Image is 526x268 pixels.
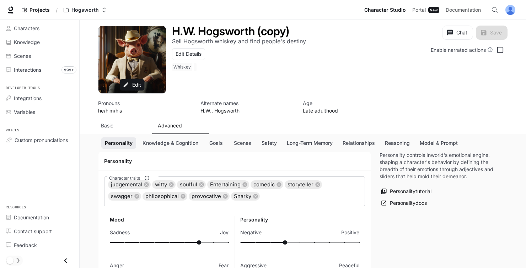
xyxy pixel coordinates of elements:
p: Negative [240,229,262,236]
div: comedic [251,180,283,189]
span: comedic [251,181,278,189]
span: judgemental [108,181,145,189]
p: Personality controls Inworld's emotional engine, shaping a character's behavior by defining the b... [380,152,499,180]
p: Basic [101,122,113,129]
a: Character Studio [361,3,409,17]
span: Interactions [14,66,41,73]
button: Chat [442,26,473,40]
p: H.W., Hogsworth [200,107,294,114]
div: New [428,7,439,13]
button: Character traits [142,173,152,183]
div: / [53,6,60,14]
button: Reasoning [381,137,413,149]
a: Integrations [3,92,76,104]
button: Knowledge & Cognition [139,137,202,149]
p: Whiskey [173,64,191,70]
a: Scenes [3,50,76,62]
div: storyteller [285,180,322,189]
button: Open character details dialog [200,99,294,114]
button: Goals [205,137,227,149]
button: Long-Term Memory [283,137,336,149]
img: User avatar [505,5,515,15]
span: Character traits [109,175,140,181]
p: Positive [341,229,359,236]
div: Entertaining [207,180,249,189]
span: Whiskey [172,63,194,71]
div: provocative [189,192,230,201]
span: Character Studio [364,6,406,15]
button: Open workspace menu [60,3,110,17]
a: Custom pronunciations [3,134,76,146]
p: Sadness [110,229,130,236]
div: Enable narrated actions [431,46,493,54]
span: soulful [177,181,200,189]
h6: Personality [240,216,359,223]
p: Sell Hogsworth whiskey and find people's destiny [172,38,306,45]
span: Characters [14,24,39,32]
button: Model & Prompt [416,137,461,149]
span: 999+ [61,66,76,73]
a: Variables [3,106,76,118]
button: Open character details dialog [172,63,198,74]
span: Projects [29,7,50,13]
a: Documentation [3,211,76,224]
button: User avatar [503,3,517,17]
button: Open character details dialog [303,99,397,114]
a: Characters [3,22,76,34]
span: Documentation [14,214,49,221]
h6: Mood [110,216,229,223]
span: Knowledge [14,38,40,46]
button: Scenes [230,137,255,149]
a: Interactions [3,64,76,76]
p: Age [303,99,397,107]
button: Open character details dialog [172,26,289,37]
span: swagger [108,192,135,201]
p: he/him/his [98,107,192,114]
button: Safety [258,137,280,149]
a: Knowledge [3,36,76,48]
span: witty [152,181,170,189]
div: Snarky [231,192,260,201]
p: Advanced [158,122,182,129]
button: Close drawer [58,253,74,268]
span: Integrations [14,94,42,102]
button: Personalitytutorial [380,186,433,197]
h1: H.W. Hogsworth (copy) [172,24,289,38]
div: swagger [108,192,141,201]
p: Pronouns [98,99,192,107]
span: philosophical [143,192,182,201]
button: Open Command Menu [488,3,502,17]
button: Open character avatar dialog [98,26,166,93]
p: Joy [220,229,229,236]
div: soulful [177,180,206,189]
a: PortalNew [409,3,442,17]
span: Contact support [14,228,52,235]
span: Documentation [446,6,481,15]
a: Personalitydocs [380,197,429,209]
span: provocative [189,192,224,201]
span: Dark mode toggle [6,256,14,264]
button: Edit [120,79,145,91]
p: Hogsworth [71,7,99,13]
div: judgemental [108,180,151,189]
div: Avatar image [98,26,166,93]
span: Feedback [14,241,37,249]
span: Snarky [231,192,254,201]
div: philosophical [143,192,187,201]
p: Late adulthood [303,107,397,114]
div: witty [152,180,176,189]
button: Edit Details [172,48,205,60]
button: Open character details dialog [172,37,306,45]
span: storyteller [285,181,316,189]
a: Documentation [443,3,486,17]
a: Feedback [3,239,76,251]
span: Custom pronunciations [15,136,68,144]
button: Personality [101,137,136,149]
h4: Personality [104,158,365,165]
span: Entertaining [207,181,243,189]
a: Go to projects [18,3,53,17]
p: Alternate names [200,99,294,107]
span: Variables [14,108,35,116]
span: Portal [412,6,426,15]
button: Open character details dialog [98,99,192,114]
